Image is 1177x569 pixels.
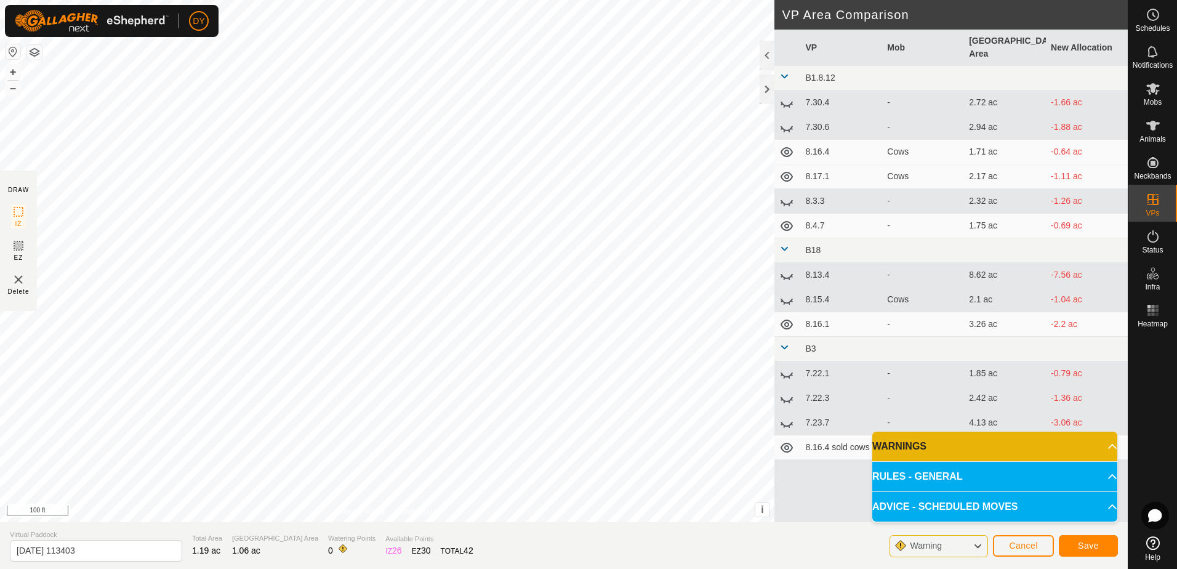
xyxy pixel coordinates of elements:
span: WARNINGS [872,439,926,454]
td: 8.3.3 [800,189,882,214]
span: 26 [392,546,402,555]
td: -0.64 ac [1046,140,1128,164]
td: -3.06 ac [1046,411,1128,435]
div: Cows [887,293,959,306]
p-accordion-header: RULES - GENERAL [872,462,1117,491]
td: 2.72 ac [964,91,1046,115]
td: -1.88 ac [1046,115,1128,140]
div: - [887,219,959,232]
td: 2.94 ac [964,115,1046,140]
span: 0 [328,546,333,555]
div: Cows [887,170,959,183]
td: -0.69 ac [1046,214,1128,238]
td: -1.11 ac [1046,164,1128,189]
span: B3 [805,344,816,353]
td: 8.16.4 [800,140,882,164]
span: Notifications [1133,62,1173,69]
div: TOTAL [441,544,473,557]
a: Privacy Policy [339,506,385,517]
td: -1.66 ac [1046,91,1128,115]
span: Neckbands [1134,172,1171,180]
div: EZ [412,544,431,557]
span: Schedules [1135,25,1170,32]
td: -1.36 ac [1046,386,1128,411]
span: Watering Points [328,533,376,544]
div: - [887,392,959,405]
span: B18 [805,245,821,255]
td: 7.30.6 [800,115,882,140]
span: i [761,504,763,515]
a: Contact Us [400,506,436,517]
div: - [887,195,959,208]
div: Cows [887,145,959,158]
div: - [887,121,959,134]
span: Status [1142,246,1163,254]
span: B1.8.12 [805,73,835,83]
button: + [6,65,20,79]
td: -0.79 ac [1046,361,1128,386]
span: Delete [8,287,30,296]
span: Animals [1139,135,1166,143]
span: Save [1078,541,1099,551]
td: 4.13 ac [964,411,1046,435]
span: Virtual Paddock [10,530,182,540]
td: 7.23.7 [800,411,882,435]
img: Gallagher Logo [15,10,169,32]
button: Save [1059,535,1118,557]
span: EZ [14,253,23,262]
th: VP [800,30,882,66]
div: - [887,416,959,429]
span: Cancel [1009,541,1038,551]
td: 1.85 ac [964,361,1046,386]
td: 7.30.4 [800,91,882,115]
td: 1.75 ac [964,214,1046,238]
span: VPs [1146,209,1159,217]
td: 2.17 ac [964,164,1046,189]
div: - [887,268,959,281]
td: 7.22.3 [800,386,882,411]
span: IZ [15,219,22,228]
button: Map Layers [27,45,42,60]
div: - [887,96,959,109]
th: [GEOGRAPHIC_DATA] Area [964,30,1046,66]
div: - [887,367,959,380]
a: Help [1128,531,1177,566]
span: Infra [1145,283,1160,291]
h2: VP Area Comparison [782,7,1128,22]
p-accordion-header: ADVICE - SCHEDULED MOVES [872,492,1117,522]
td: 1.71 ac [964,140,1046,164]
button: Cancel [993,535,1054,557]
span: Help [1145,554,1160,561]
td: -2.2 ac [1046,312,1128,337]
span: Warning [910,541,942,551]
td: 8.13.4 [800,263,882,288]
th: New Allocation [1046,30,1128,66]
span: 42 [464,546,473,555]
span: 1.19 ac [192,546,220,555]
td: 8.15.4 [800,288,882,312]
td: 8.16.4 sold cows [800,435,882,460]
td: 2.32 ac [964,189,1046,214]
span: Available Points [385,534,473,544]
div: IZ [385,544,401,557]
span: [GEOGRAPHIC_DATA] Area [232,533,318,544]
span: Heatmap [1138,320,1168,328]
span: Mobs [1144,99,1162,106]
td: 8.62 ac [964,263,1046,288]
span: Total Area [192,533,222,544]
td: -1.26 ac [1046,189,1128,214]
span: RULES - GENERAL [872,469,963,484]
div: DRAW [8,185,29,195]
button: Reset Map [6,44,20,59]
span: 30 [421,546,431,555]
div: - [887,318,959,331]
img: VP [11,272,26,287]
td: 2.1 ac [964,288,1046,312]
button: i [755,503,769,517]
td: 2.42 ac [964,386,1046,411]
td: -1.04 ac [1046,288,1128,312]
span: 1.06 ac [232,546,260,555]
span: DY [193,15,204,28]
td: 8.16.1 [800,312,882,337]
td: 3.26 ac [964,312,1046,337]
